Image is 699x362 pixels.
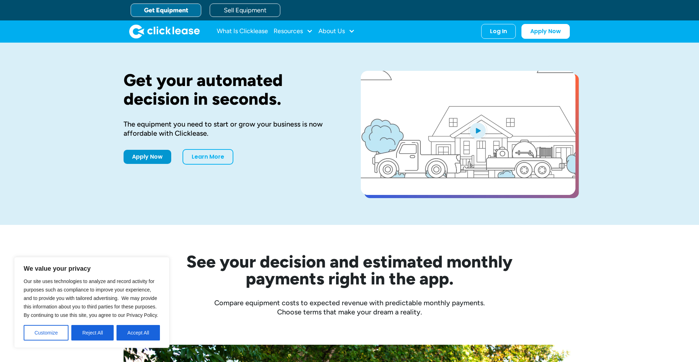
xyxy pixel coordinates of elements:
[14,257,169,348] div: We value your privacy
[361,71,575,195] a: open lightbox
[318,24,355,38] div: About Us
[129,24,200,38] img: Clicklease logo
[490,28,507,35] div: Log In
[116,325,160,340] button: Accept All
[183,149,233,165] a: Learn More
[210,4,280,17] a: Sell Equipment
[24,325,68,340] button: Customize
[124,150,171,164] a: Apply Now
[521,24,570,39] a: Apply Now
[124,298,575,317] div: Compare equipment costs to expected revenue with predictable monthly payments. Choose terms that ...
[71,325,114,340] button: Reject All
[24,278,158,318] span: Our site uses technologies to analyze and record activity for purposes such as compliance to impr...
[24,264,160,273] p: We value your privacy
[468,121,487,140] img: Blue play button logo on a light blue circular background
[129,24,200,38] a: home
[131,4,201,17] a: Get Equipment
[124,71,338,108] h1: Get your automated decision in seconds.
[274,24,313,38] div: Resources
[124,119,338,138] div: The equipment you need to start or grow your business is now affordable with Clicklease.
[152,253,547,287] h2: See your decision and estimated monthly payments right in the app.
[217,24,268,38] a: What Is Clicklease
